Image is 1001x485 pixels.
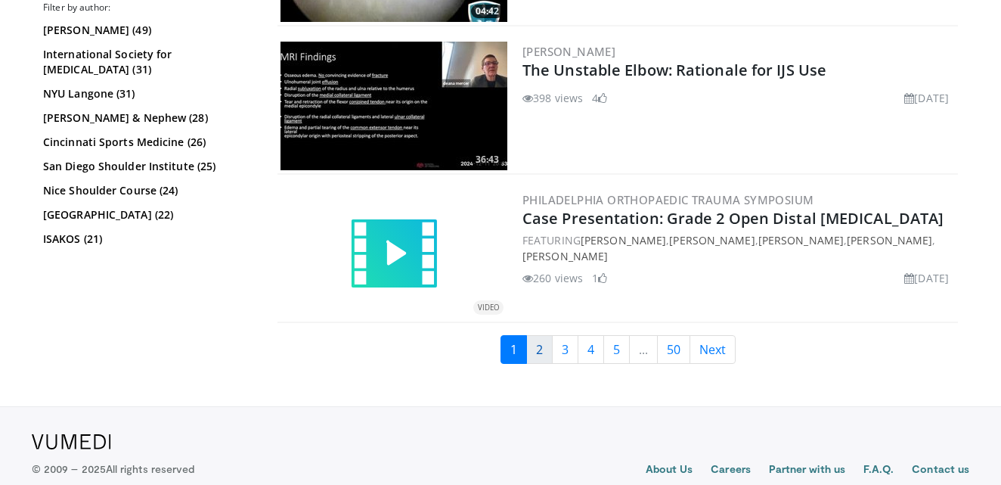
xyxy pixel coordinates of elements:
[522,208,944,229] a: Case Presentation: Grade 2 Open Distal [MEDICAL_DATA]
[690,335,736,364] a: Next
[526,335,553,364] a: 2
[280,42,507,170] img: 1434b9bf-dc2f-4d07-b273-b6c962623f37.300x170_q85_crop-smart_upscale.jpg
[522,249,608,263] a: [PERSON_NAME]
[106,462,194,475] span: All rights reserved
[592,90,607,106] li: 4
[912,462,969,480] a: Contact us
[522,44,615,59] a: [PERSON_NAME]
[711,462,751,480] a: Careers
[581,233,666,247] a: [PERSON_NAME]
[646,462,693,480] a: About Us
[904,90,949,106] li: [DATE]
[592,270,607,286] li: 1
[32,462,194,477] p: © 2009 – 2025
[578,335,604,364] a: 4
[43,23,251,38] a: [PERSON_NAME] (49)
[32,434,111,449] img: VuMedi Logo
[43,159,251,174] a: San Diego Shoulder Institute (25)
[43,183,251,198] a: Nice Shoulder Course (24)
[280,42,507,170] a: 36:43
[277,335,958,364] nav: Search results pages
[657,335,690,364] a: 50
[522,232,955,264] div: FEATURING , , , ,
[603,335,630,364] a: 5
[847,233,932,247] a: [PERSON_NAME]
[471,5,504,18] span: 04:42
[500,335,527,364] a: 1
[43,232,251,247] a: ISAKOS (21)
[522,60,826,80] a: The Unstable Elbow: Rationale for IJS Use
[43,2,255,14] h3: Filter by author:
[43,110,251,126] a: [PERSON_NAME] & Nephew (28)
[43,135,251,150] a: Cincinnati Sports Medicine (26)
[552,335,578,364] a: 3
[769,462,845,480] a: Partner with us
[522,90,583,106] li: 398 views
[478,303,499,312] small: VIDEO
[522,192,814,207] a: Philadelphia Orthopaedic Trauma Symposium
[43,207,251,222] a: [GEOGRAPHIC_DATA] (22)
[349,209,439,300] img: video.svg
[904,270,949,286] li: [DATE]
[863,462,894,480] a: F.A.Q.
[758,233,844,247] a: [PERSON_NAME]
[43,86,251,101] a: NYU Langone (31)
[471,153,504,166] span: 36:43
[522,270,583,286] li: 260 views
[43,47,251,77] a: International Society for [MEDICAL_DATA] (31)
[280,209,507,300] a: VIDEO
[669,233,755,247] a: [PERSON_NAME]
